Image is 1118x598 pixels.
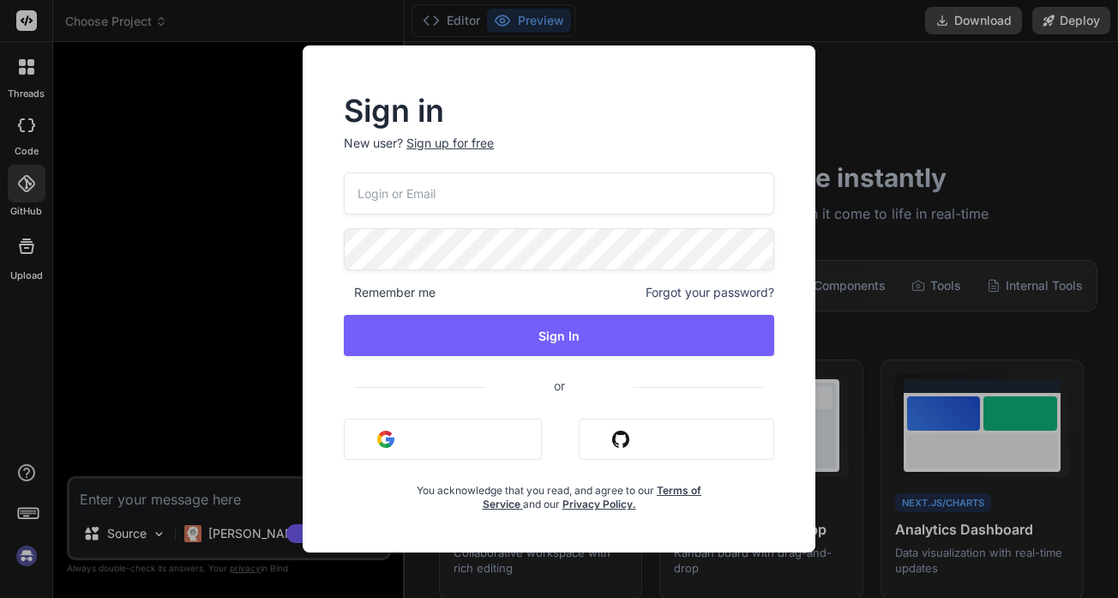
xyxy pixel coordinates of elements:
[344,172,774,214] input: Login or Email
[485,365,634,407] span: or
[562,498,636,510] a: Privacy Policy.
[344,97,774,124] h2: Sign in
[646,284,774,301] span: Forgot your password?
[579,419,774,460] button: Sign in with Github
[416,474,702,511] div: You acknowledge that you read, and agree to our and our
[612,431,629,448] img: github
[344,419,542,460] button: Sign in with Google
[406,135,494,152] div: Sign up for free
[483,484,702,510] a: Terms of Service
[344,135,774,172] p: New user?
[344,315,774,356] button: Sign In
[377,431,394,448] img: google
[344,284,436,301] span: Remember me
